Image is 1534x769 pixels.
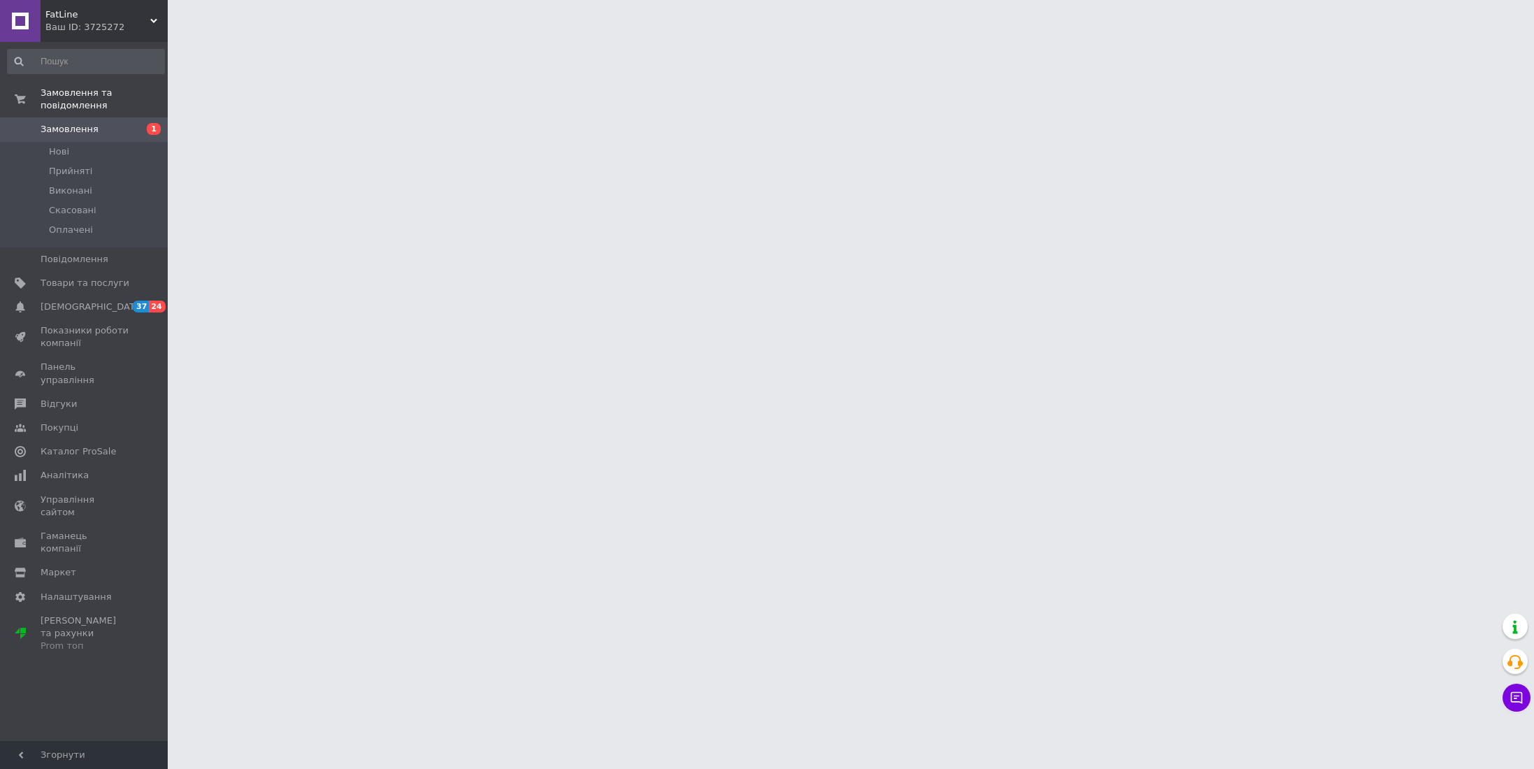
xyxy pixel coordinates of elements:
span: FatLine [45,8,150,21]
span: Аналітика [41,469,89,482]
span: Прийняті [49,165,92,178]
span: Замовлення [41,123,99,136]
span: [PERSON_NAME] та рахунки [41,615,129,653]
span: Каталог ProSale [41,445,116,458]
span: [DEMOGRAPHIC_DATA] [41,301,144,313]
span: 24 [149,301,165,312]
span: Показники роботи компанії [41,324,129,350]
div: Prom топ [41,640,129,652]
span: Відгуки [41,398,77,410]
span: Гаманець компанії [41,530,129,555]
span: Виконані [49,185,92,197]
span: 37 [133,301,149,312]
span: Маркет [41,566,76,579]
span: Замовлення та повідомлення [41,87,168,112]
span: Оплачені [49,224,93,236]
span: Покупці [41,422,78,434]
span: 1 [147,123,161,135]
span: Нові [49,145,69,158]
input: Пошук [7,49,165,74]
div: Ваш ID: 3725272 [45,21,168,34]
span: Налаштування [41,591,112,603]
span: Скасовані [49,204,96,217]
span: Управління сайтом [41,494,129,519]
span: Повідомлення [41,253,108,266]
span: Товари та послуги [41,277,129,289]
button: Чат з покупцем [1503,684,1531,712]
span: Панель управління [41,361,129,386]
